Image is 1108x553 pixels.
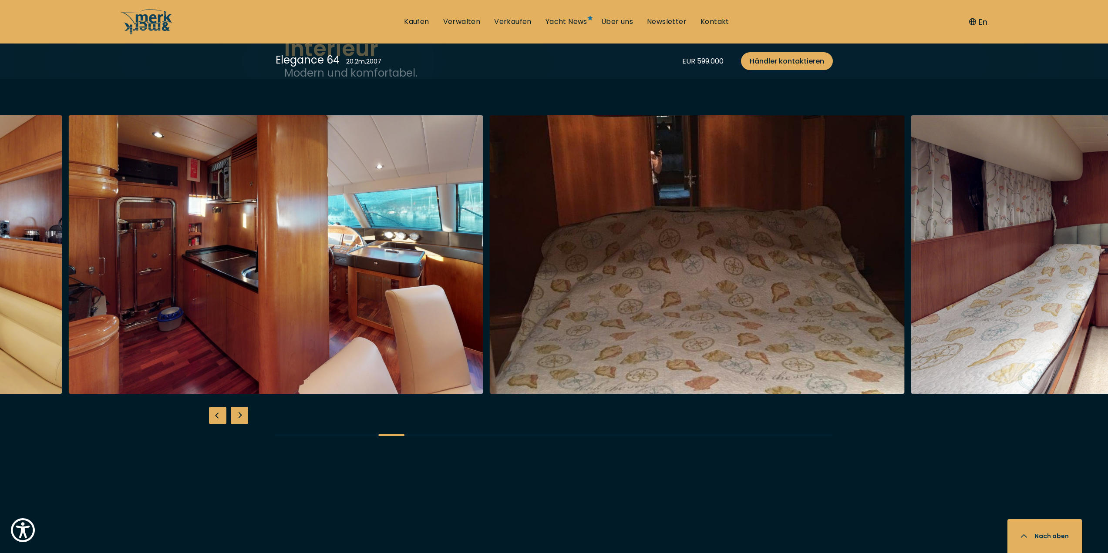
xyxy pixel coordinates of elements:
[682,56,724,67] div: EUR 599.000
[494,17,532,27] a: Verkaufen
[443,17,481,27] a: Verwalten
[1007,519,1082,553] button: Nach oben
[9,516,37,544] button: Show Accessibility Preferences
[68,115,483,394] img: Merk&Merk
[546,17,587,27] a: Yacht News
[209,407,226,424] div: Previous slide
[231,407,248,424] div: Next slide
[276,52,340,67] div: Elegance 64
[647,17,687,27] a: Newsletter
[741,52,833,70] a: Händler kontaktieren
[490,115,905,394] img: Merk&Merk
[346,57,381,66] div: 20.2 m , 2007
[969,16,987,28] button: En
[750,56,824,67] span: Händler kontaktieren
[404,17,429,27] a: Kaufen
[601,17,633,27] a: Über uns
[700,17,729,27] a: Kontakt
